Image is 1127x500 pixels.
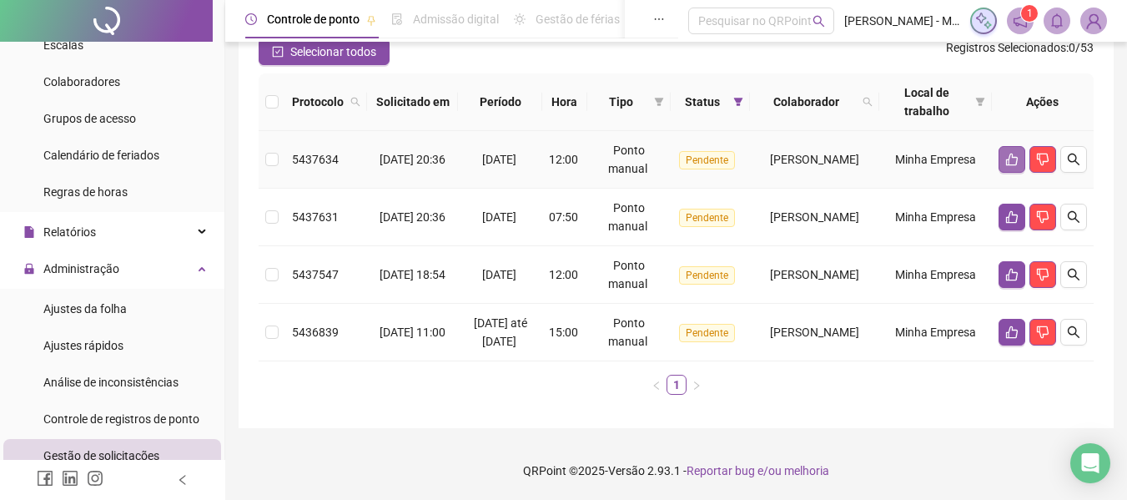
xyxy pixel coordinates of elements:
img: 85926 [1081,8,1106,33]
span: Ajustes rápidos [43,339,123,352]
span: 15:00 [549,326,578,339]
span: Controle de ponto [267,13,360,26]
span: Ponto manual [608,144,647,175]
span: Controle de registros de ponto [43,412,199,426]
span: [PERSON_NAME] - Mostaza Serralheria LTDA [844,12,960,30]
span: Selecionar todos [290,43,376,61]
span: [DATE] 20:36 [380,153,445,166]
span: filter [730,89,747,114]
span: check-square [272,46,284,58]
span: like [1005,210,1019,224]
span: Admissão digital [413,13,499,26]
span: dislike [1036,326,1049,339]
span: [PERSON_NAME] [770,326,859,339]
th: Solicitado em [367,73,458,131]
span: like [1005,268,1019,281]
span: Gestão de solicitações [43,449,159,462]
td: Minha Empresa [879,131,992,189]
span: left [177,474,189,486]
span: dislike [1036,268,1049,281]
sup: 1 [1021,5,1038,22]
span: Pendente [679,266,735,285]
span: Gestão de férias [536,13,620,26]
span: search [347,89,364,114]
span: 5437631 [292,210,339,224]
span: like [1005,326,1019,339]
span: right [692,381,702,391]
span: 12:00 [549,153,578,166]
footer: QRPoint © 2025 - 2.93.1 - [225,442,1127,500]
span: Regras de horas [43,185,128,199]
span: : 0 / 53 [946,38,1094,65]
span: filter [654,97,664,107]
span: file-done [391,13,403,25]
span: bell [1049,13,1064,28]
span: 5437547 [292,268,339,281]
span: [DATE] [482,210,516,224]
span: Calendário de feriados [43,149,159,162]
span: 5437634 [292,153,339,166]
li: 1 [667,375,687,395]
span: search [859,89,876,114]
th: Hora [542,73,587,131]
span: search [813,15,825,28]
span: [DATE] 20:36 [380,210,445,224]
span: search [863,97,873,107]
span: Colaborador [757,93,856,111]
span: 1 [1027,8,1033,19]
span: search [1067,326,1080,339]
img: sparkle-icon.fc2bf0ac1784a2077858766a79e2daf3.svg [974,12,993,30]
td: Minha Empresa [879,189,992,246]
span: Ponto manual [608,201,647,233]
span: Colaboradores [43,75,120,88]
button: right [687,375,707,395]
span: filter [651,89,667,114]
span: [DATE] 11:00 [380,326,445,339]
span: filter [975,97,985,107]
span: [DATE] [482,153,516,166]
span: Administração [43,262,119,275]
th: Período [458,73,542,131]
span: file [23,226,35,238]
span: linkedin [62,470,78,487]
td: Minha Empresa [879,304,992,361]
span: Pendente [679,209,735,227]
span: search [1067,268,1080,281]
span: 5436839 [292,326,339,339]
span: left [652,381,662,391]
span: clock-circle [245,13,257,25]
span: [DATE] até [DATE] [474,316,527,348]
span: Ponto manual [608,316,647,348]
span: pushpin [366,15,376,25]
div: Ações [999,93,1087,111]
button: left [647,375,667,395]
span: Status [677,93,727,111]
span: Análise de inconsistências [43,376,179,389]
span: notification [1013,13,1028,28]
span: sun [514,13,526,25]
span: [DATE] [482,268,516,281]
td: Minha Empresa [879,246,992,304]
span: facebook [37,470,53,487]
button: Selecionar todos [259,38,390,65]
span: filter [972,80,989,124]
span: Ponto manual [608,259,647,290]
li: Página anterior [647,375,667,395]
span: Pendente [679,324,735,342]
span: Reportar bug e/ou melhoria [687,464,829,477]
span: Ajustes da folha [43,302,127,316]
span: Pendente [679,151,735,169]
span: Versão [608,464,645,477]
span: Protocolo [292,93,344,111]
span: search [350,97,360,107]
li: Próxima página [687,375,707,395]
span: ellipsis [653,13,665,25]
span: Local de trabalho [886,83,969,120]
span: [PERSON_NAME] [770,268,859,281]
span: search [1067,153,1080,166]
span: Relatórios [43,225,96,239]
span: 12:00 [549,268,578,281]
span: dislike [1036,153,1049,166]
span: search [1067,210,1080,224]
span: Registros Selecionados [946,41,1066,54]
